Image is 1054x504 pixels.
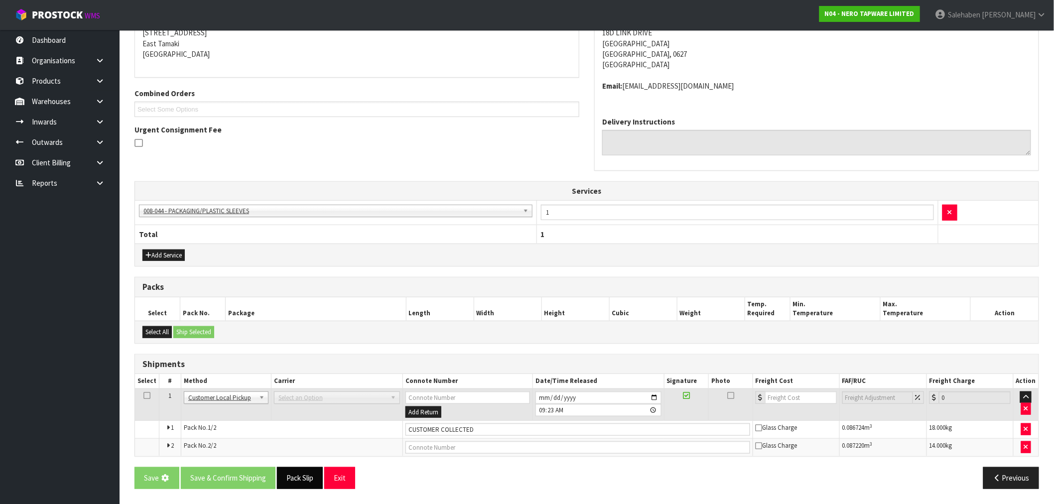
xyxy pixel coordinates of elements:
[277,467,323,489] button: Pack Slip
[926,374,1013,388] th: Freight Charge
[533,374,664,388] th: Date/Time Released
[870,441,873,447] sup: 3
[142,17,571,60] address: [STREET_ADDRESS] East Tamaki [GEOGRAPHIC_DATA]
[839,439,926,457] td: m
[142,360,1031,369] h3: Shipments
[171,423,174,432] span: 1
[881,297,971,321] th: Max. Temperature
[225,297,406,321] th: Package
[745,297,790,321] th: Temp. Required
[142,326,172,338] button: Select All
[15,8,27,21] img: cube-alt.png
[474,297,541,321] th: Width
[208,423,216,432] span: 1/2
[142,250,185,261] button: Add Service
[32,8,83,21] span: ProStock
[143,205,519,217] span: 008-044 - PACKAGING/PLASTIC SLEEVES
[664,374,709,388] th: Signature
[405,406,441,418] button: Add Return
[983,467,1039,489] button: Previous
[765,391,837,404] input: Freight Cost
[85,11,100,20] small: WMS
[142,282,1031,292] h3: Packs
[405,391,530,404] input: Connote Number
[181,439,402,457] td: Pack No.
[134,88,195,99] label: Combined Orders
[709,374,753,388] th: Photo
[819,6,920,22] a: N04 - NERO TAPWARE LIMITED
[135,225,536,244] th: Total
[1013,374,1039,388] th: Action
[756,423,797,432] span: Glass Charge
[982,10,1036,19] span: [PERSON_NAME]
[134,467,179,489] button: Save
[602,117,675,127] label: Delivery Instructions
[602,17,1031,70] address: 18D LINK DRIVE [GEOGRAPHIC_DATA] [GEOGRAPHIC_DATA], 0627 [GEOGRAPHIC_DATA]
[406,297,474,321] th: Length
[181,467,275,489] button: Save & Confirm Shipping
[180,297,226,321] th: Pack No.
[971,297,1039,321] th: Action
[278,392,387,404] span: Select an Option
[324,467,355,489] button: Exit
[159,374,181,388] th: #
[677,297,745,321] th: Weight
[842,391,913,404] input: Freight Adjustment
[405,423,750,436] input: Connote Number
[839,374,926,388] th: FAF/RUC
[181,374,271,388] th: Method
[208,441,216,450] span: 2/2
[929,441,946,450] span: 14.000
[171,441,174,450] span: 2
[541,230,545,239] span: 1
[939,391,1011,404] input: Freight Charge
[948,10,980,19] span: Salehaben
[173,326,214,338] button: Ship Selected
[271,374,402,388] th: Carrier
[929,423,946,432] span: 18.000
[609,297,677,321] th: Cubic
[168,391,171,400] span: 1
[135,182,1039,201] th: Services
[825,9,915,18] strong: N04 - NERO TAPWARE LIMITED
[839,421,926,439] td: m
[181,421,402,439] td: Pack No.
[135,374,159,388] th: Select
[405,441,750,454] input: Connote Number
[926,421,1013,439] td: kg
[790,297,880,321] th: Min. Temperature
[870,423,873,429] sup: 3
[842,441,865,450] span: 0.087220
[541,297,609,321] th: Height
[753,374,839,388] th: Freight Cost
[602,81,622,91] strong: email
[926,439,1013,457] td: kg
[602,81,1031,91] address: [EMAIL_ADDRESS][DOMAIN_NAME]
[188,392,255,404] span: Customer Local Pickup
[135,297,180,321] th: Select
[402,374,532,388] th: Connote Number
[134,125,222,135] label: Urgent Consignment Fee
[756,441,797,450] span: Glass Charge
[842,423,865,432] span: 0.086724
